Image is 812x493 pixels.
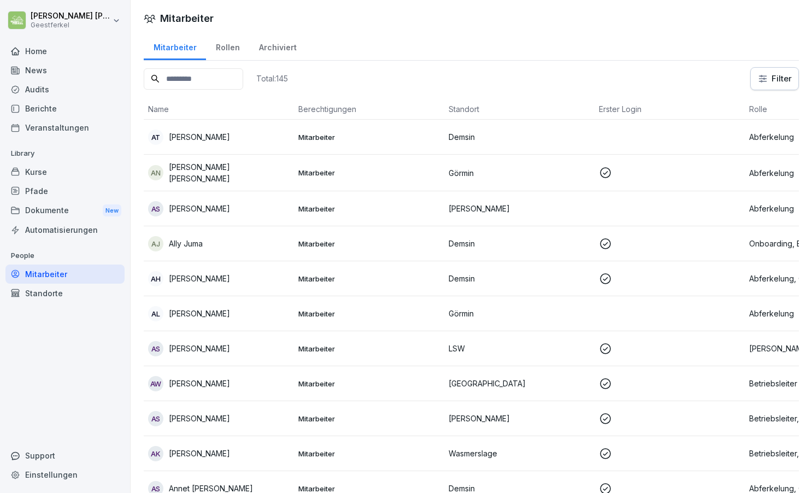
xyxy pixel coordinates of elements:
[449,131,590,143] p: Demsin
[449,413,590,424] p: [PERSON_NAME]
[5,220,125,239] a: Automatisierungen
[5,201,125,221] div: Dokumente
[5,42,125,61] a: Home
[144,99,294,120] th: Name
[298,379,440,389] p: Mitarbeiter
[148,165,163,180] div: AN
[169,448,230,459] p: [PERSON_NAME]
[5,118,125,137] a: Veranstaltungen
[449,448,590,459] p: Wasmerslage
[751,68,798,90] button: Filter
[5,465,125,484] a: Einstellungen
[169,413,230,424] p: [PERSON_NAME]
[5,99,125,118] a: Berichte
[449,167,590,179] p: Görmin
[5,80,125,99] a: Audits
[5,145,125,162] p: Library
[160,11,214,26] h1: Mitarbeiter
[148,341,163,356] div: AS
[5,265,125,284] a: Mitarbeiter
[449,273,590,284] p: Demsin
[148,411,163,426] div: AS
[169,131,230,143] p: [PERSON_NAME]
[5,181,125,201] a: Pfade
[449,308,590,319] p: Görmin
[757,73,792,84] div: Filter
[298,274,440,284] p: Mitarbeiter
[449,203,590,214] p: [PERSON_NAME]
[5,284,125,303] a: Standorte
[5,247,125,265] p: People
[148,376,163,391] div: AW
[169,378,230,389] p: [PERSON_NAME]
[5,446,125,465] div: Support
[298,449,440,459] p: Mitarbeiter
[256,73,288,84] p: Total: 145
[148,201,163,216] div: AS
[5,201,125,221] a: DokumenteNew
[449,343,590,354] p: LSW
[449,238,590,249] p: Demsin
[298,132,440,142] p: Mitarbeiter
[298,309,440,319] p: Mitarbeiter
[595,99,745,120] th: Erster Login
[169,238,203,249] p: Ally Juma
[148,236,163,251] div: AJ
[31,21,110,29] p: Geestferkel
[298,204,440,214] p: Mitarbeiter
[298,414,440,424] p: Mitarbeiter
[144,32,206,60] a: Mitarbeiter
[449,378,590,389] p: [GEOGRAPHIC_DATA]
[169,161,290,184] p: [PERSON_NAME] [PERSON_NAME]
[169,273,230,284] p: [PERSON_NAME]
[294,99,444,120] th: Berechtigungen
[148,130,163,145] div: AT
[148,446,163,461] div: AK
[298,168,440,178] p: Mitarbeiter
[298,344,440,354] p: Mitarbeiter
[31,11,110,21] p: [PERSON_NAME] [PERSON_NAME]
[5,162,125,181] a: Kurse
[298,239,440,249] p: Mitarbeiter
[148,271,163,286] div: AH
[5,61,125,80] a: News
[206,32,249,60] a: Rollen
[148,306,163,321] div: AL
[169,343,230,354] p: [PERSON_NAME]
[444,99,595,120] th: Standort
[249,32,306,60] a: Archiviert
[169,308,230,319] p: [PERSON_NAME]
[103,204,121,217] div: New
[169,203,230,214] p: [PERSON_NAME]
